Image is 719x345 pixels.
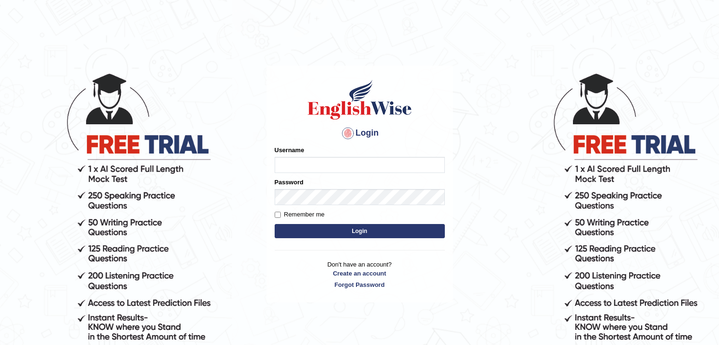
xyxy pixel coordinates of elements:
a: Forgot Password [275,280,445,289]
p: Don't have an account? [275,260,445,289]
a: Create an account [275,269,445,278]
label: Remember me [275,210,325,219]
img: Logo of English Wise sign in for intelligent practice with AI [306,78,414,121]
label: Password [275,178,303,187]
button: Login [275,224,445,238]
input: Remember me [275,212,281,218]
h4: Login [275,126,445,141]
label: Username [275,146,304,155]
